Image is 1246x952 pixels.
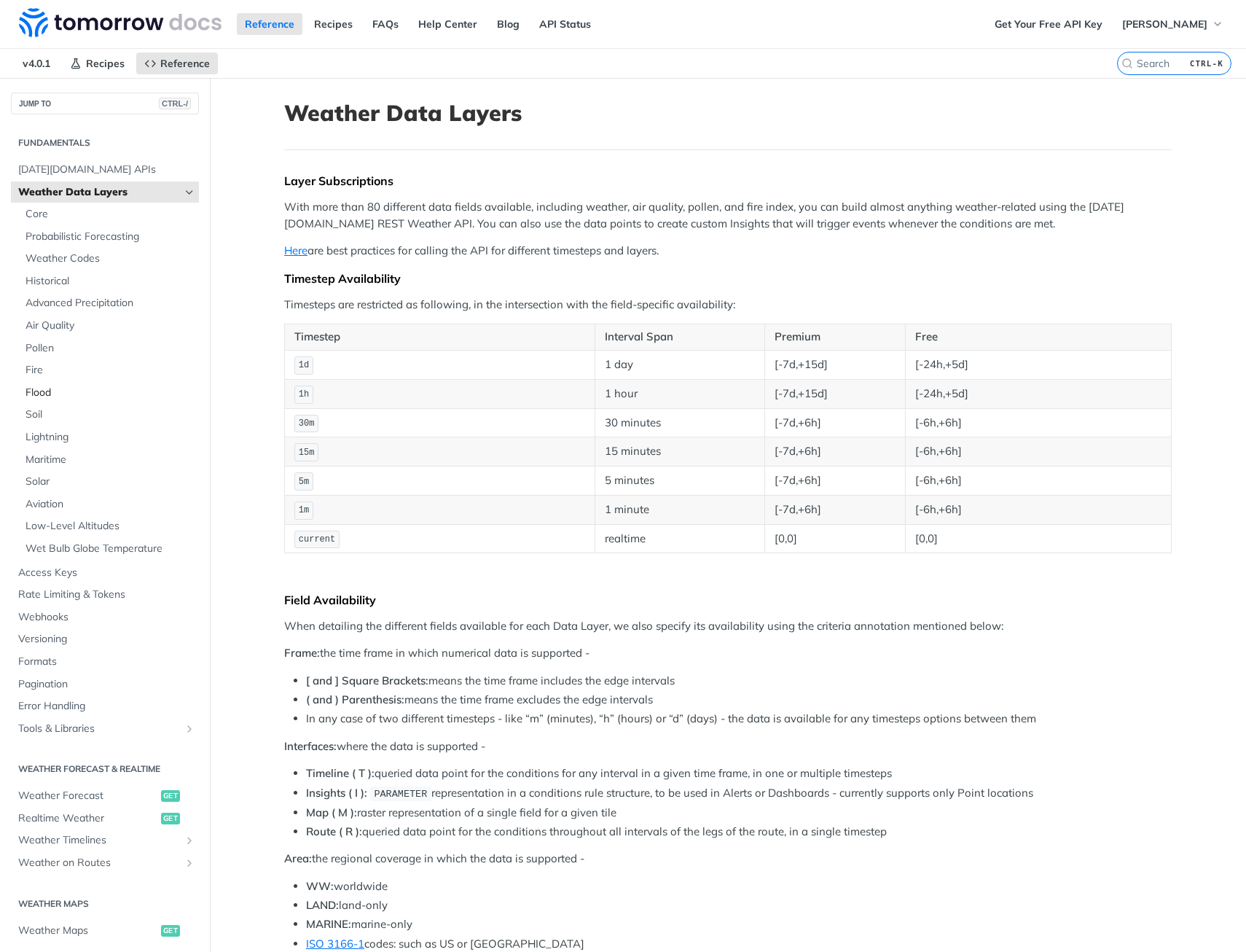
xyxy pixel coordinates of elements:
strong: Interfaces: [284,739,337,753]
a: Historical [18,270,199,292]
td: [-7d,+6h] [765,437,906,467]
a: Realtime Weatherget [11,808,199,830]
span: get [161,925,180,937]
button: [PERSON_NAME] [1114,13,1231,35]
span: Advanced Precipitation [26,296,195,311]
td: [-6h,+6h] [905,467,1171,496]
td: 5 minutes [595,467,764,496]
svg: Search [1121,58,1133,69]
span: Historical [26,274,195,289]
td: [-6h,+6h] [905,437,1171,467]
th: Timestep [285,324,595,351]
span: Wet Bulb Globe Temperature [26,542,195,556]
a: Reference [237,13,302,35]
span: get [161,813,180,824]
span: Realtime Weather [18,811,157,826]
a: Blog [489,13,528,35]
kbd: CTRL-K [1186,56,1227,71]
a: Core [18,203,199,225]
span: CTRL-/ [159,98,191,109]
span: [PERSON_NAME] [1122,17,1207,31]
strong: Timeline ( T ): [306,766,375,780]
span: Solar [26,475,195,489]
a: Probabilistic Forecasting [18,226,199,248]
strong: Map ( M ): [306,805,357,819]
p: the time frame in which numerical data is supported - [284,645,1172,662]
p: With more than 80 different data fields available, including weather, air quality, pollen, and fi... [284,199,1172,232]
td: [-6h,+6h] [905,408,1171,437]
a: Aviation [18,493,199,515]
a: Pagination [11,674,199,695]
span: Formats [18,655,195,669]
strong: ( and ) Parenthesis: [306,692,404,706]
span: Weather Timelines [18,833,180,848]
span: 15m [299,448,315,458]
a: Fire [18,359,199,381]
td: 15 minutes [595,437,764,467]
td: 1 minute [595,495,764,524]
td: [-7d,+6h] [765,408,906,437]
button: Show subpages for Weather Timelines [184,835,195,846]
span: Aviation [26,497,195,512]
a: Get Your Free API Key [987,13,1110,35]
strong: Route ( R ): [306,824,362,838]
span: 1h [299,389,309,399]
a: Maritime [18,449,199,471]
span: Pagination [18,677,195,692]
span: Probabilistic Forecasting [26,230,195,244]
th: Premium [765,324,906,351]
a: Wet Bulb Globe Temperature [18,538,199,560]
strong: LAND: [306,898,339,912]
a: Air Quality [18,315,199,337]
a: Weather Forecastget [11,785,199,807]
li: means the time frame includes the edge intervals [306,673,1172,690]
a: Low-Level Altitudes [18,515,199,537]
div: Layer Subscriptions [284,173,1172,188]
td: [0,0] [765,524,906,553]
a: Soil [18,404,199,426]
li: representation in a conditions rule structure, to be used in Alerts or Dashboards - currently sup... [306,785,1172,802]
li: In any case of two different timesteps - like “m” (minutes), “h” (hours) or “d” (days) - the data... [306,711,1172,727]
li: queried data point for the conditions for any interval in a given time frame, in one or multiple ... [306,765,1172,782]
span: current [299,534,335,545]
p: are best practices for calling the API for different timesteps and layers. [284,243,1172,260]
div: Field Availability [284,593,1172,607]
span: Reference [160,57,210,70]
p: When detailing the different fields available for each Data Layer, we also specify its availabili... [284,618,1172,635]
a: Recipes [62,52,133,74]
span: Weather Codes [26,251,195,266]
th: Free [905,324,1171,351]
strong: Insights ( I ): [306,786,367,800]
a: Reference [136,52,218,74]
p: Timesteps are restricted as following, in the intersection with the field-specific availability: [284,297,1172,313]
a: Tools & LibrariesShow subpages for Tools & Libraries [11,718,199,740]
a: Solar [18,471,199,493]
a: Recipes [306,13,361,35]
strong: MARINE: [306,917,351,931]
td: [-7d,+6h] [765,495,906,524]
span: Fire [26,363,195,378]
a: FAQs [364,13,407,35]
span: PARAMETER [374,789,427,800]
a: Rate Limiting & Tokens [11,584,199,606]
button: Hide subpages for Weather Data Layers [184,187,195,198]
span: Weather on Routes [18,856,180,870]
strong: WW: [306,879,334,893]
li: land-only [306,897,1172,914]
span: [DATE][DOMAIN_NAME] APIs [18,163,195,177]
button: JUMP TOCTRL-/ [11,93,199,114]
td: realtime [595,524,764,553]
img: Tomorrow.io Weather API Docs [19,8,222,37]
td: [0,0] [905,524,1171,553]
span: Weather Forecast [18,789,157,803]
td: [-7d,+15d] [765,350,906,379]
li: worldwide [306,878,1172,895]
li: queried data point for the conditions throughout all intervals of the legs of the route, in a sin... [306,824,1172,840]
a: Access Keys [11,562,199,584]
span: Weather Maps [18,924,157,938]
a: Help Center [410,13,485,35]
span: v4.0.1 [15,52,58,74]
a: Weather Data LayersHide subpages for Weather Data Layers [11,182,199,203]
td: 30 minutes [595,408,764,437]
td: [-6h,+6h] [905,495,1171,524]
